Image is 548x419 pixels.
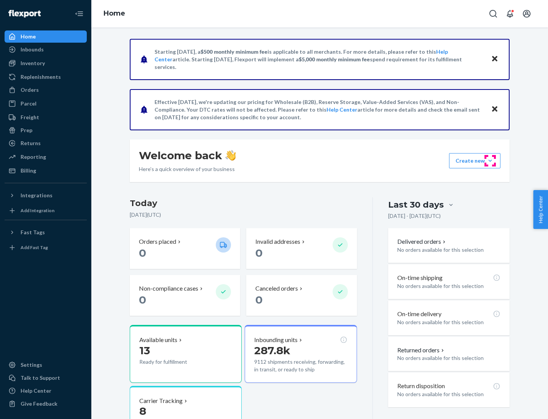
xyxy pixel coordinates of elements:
[97,3,131,25] ol: breadcrumbs
[5,385,87,397] a: Help Center
[139,293,146,306] span: 0
[104,9,125,18] a: Home
[201,48,268,55] span: $500 monthly minimum fee
[5,151,87,163] a: Reporting
[246,228,357,269] button: Invalid addresses 0
[5,359,87,371] a: Settings
[130,211,357,219] p: [DATE] ( UTC )
[21,153,46,161] div: Reporting
[139,405,146,417] span: 8
[139,284,198,293] p: Non-compliance cases
[246,275,357,316] button: Canceled orders 0
[5,84,87,96] a: Orders
[533,190,548,229] button: Help Center
[21,59,45,67] div: Inventory
[5,241,87,254] a: Add Fast Tag
[21,86,39,94] div: Orders
[21,114,39,121] div: Freight
[21,229,45,236] div: Fast Tags
[21,167,36,174] div: Billing
[21,73,61,81] div: Replenishments
[397,237,447,246] button: Delivered orders
[397,390,500,398] p: No orders available for this selection
[225,150,236,161] img: hand-wave emoji
[255,284,298,293] p: Canceled orders
[5,124,87,136] a: Prep
[139,246,146,259] span: 0
[21,400,57,408] div: Give Feedback
[130,228,240,269] button: Orders placed 0
[130,275,240,316] button: Non-compliance cases 0
[5,43,87,56] a: Inbounds
[255,293,263,306] span: 0
[8,10,41,18] img: Flexport logo
[255,246,263,259] span: 0
[5,165,87,177] a: Billing
[21,139,41,147] div: Returns
[139,149,236,162] h1: Welcome back
[21,100,37,107] div: Parcel
[486,6,501,21] button: Open Search Box
[21,192,53,199] div: Integrations
[5,71,87,83] a: Replenishments
[245,325,357,383] button: Inbounding units287.8k9112 shipments receiving, forwarding, in transit, or ready to ship
[388,199,444,211] div: Last 30 days
[5,30,87,43] a: Home
[139,344,150,357] span: 13
[254,344,290,357] span: 287.8k
[5,398,87,410] button: Give Feedback
[21,374,60,382] div: Talk to Support
[397,246,500,254] p: No orders available for this selection
[139,358,210,366] p: Ready for fulfillment
[502,6,518,21] button: Open notifications
[490,54,500,65] button: Close
[490,104,500,115] button: Close
[155,98,484,121] p: Effective [DATE], we're updating our pricing for Wholesale (B2B), Reserve Storage, Value-Added Se...
[21,126,32,134] div: Prep
[397,310,441,318] p: On-time delivery
[139,237,176,246] p: Orders placed
[397,318,500,326] p: No orders available for this selection
[130,325,242,383] button: Available units13Ready for fulfillment
[130,197,357,209] h3: Today
[155,48,484,71] p: Starting [DATE], a is applicable to all merchants. For more details, please refer to this article...
[327,106,357,113] a: Help Center
[388,212,441,220] p: [DATE] - [DATE] ( UTC )
[5,226,87,238] button: Fast Tags
[5,111,87,123] a: Freight
[5,189,87,202] button: Integrations
[21,33,36,40] div: Home
[397,282,500,290] p: No orders available for this selection
[397,382,445,390] p: Return disposition
[299,56,370,62] span: $5,000 monthly minimum fee
[21,244,48,251] div: Add Fast Tag
[5,137,87,149] a: Returns
[21,207,54,214] div: Add Integration
[254,336,298,344] p: Inbounding units
[397,273,443,282] p: On-time shipping
[139,397,183,405] p: Carrier Tracking
[139,165,236,173] p: Here’s a quick overview of your business
[72,6,87,21] button: Close Navigation
[5,205,87,217] a: Add Integration
[254,358,347,373] p: 9112 shipments receiving, forwarding, in transit, or ready to ship
[449,153,500,168] button: Create new
[5,57,87,69] a: Inventory
[255,237,300,246] p: Invalid addresses
[5,98,87,110] a: Parcel
[21,361,42,369] div: Settings
[21,46,44,53] div: Inbounds
[397,346,446,355] button: Returned orders
[5,372,87,384] a: Talk to Support
[139,336,177,344] p: Available units
[519,6,534,21] button: Open account menu
[21,387,51,395] div: Help Center
[397,354,500,362] p: No orders available for this selection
